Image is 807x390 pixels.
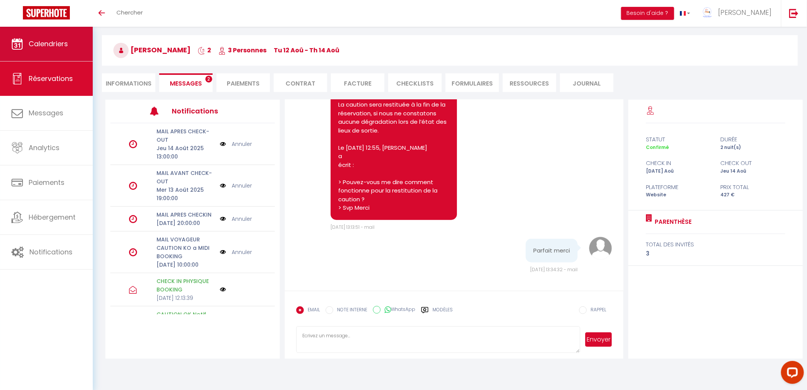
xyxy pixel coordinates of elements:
span: [DATE] 13:34:32 - mail [530,266,578,273]
img: avatar.png [589,237,612,260]
span: [DATE] 13:13:51 - mail [331,224,374,230]
img: NO IMAGE [220,286,226,293]
span: Notifications [29,247,73,257]
pre: Parfait merci [533,246,570,255]
li: Ressources [503,73,556,92]
p: MAIL APRES CHECKIN [157,210,215,219]
label: Modèles [433,306,453,320]
h3: Notifications [172,102,240,120]
span: Paiements [29,178,65,187]
li: CHECKLISTS [388,73,442,92]
div: statut [641,135,716,144]
p: Mer 13 Août 2025 19:00:00 [157,186,215,202]
div: check in [641,159,716,168]
span: 2 [198,46,211,55]
a: Annuler [232,215,252,223]
span: [PERSON_NAME] [718,8,771,17]
span: Confirmé [646,144,669,150]
label: EMAIL [304,306,320,315]
button: Envoyer [585,332,612,347]
img: logout [789,8,799,18]
div: check out [716,159,791,168]
a: Annuler [232,248,252,256]
img: NO IMAGE [220,215,226,223]
p: [DATE] 20:00:00 [157,219,215,227]
p: [DATE] 10:00:00 [157,261,215,269]
span: Chercher [116,8,143,16]
a: PARENTHÈSE [652,217,692,227]
li: Informations [102,73,155,92]
div: Jeu 14 Aoû [716,168,791,175]
span: Messages [29,108,63,118]
p: [DATE] 12:13:39 [157,294,215,302]
div: Plateforme [641,183,716,192]
div: 3 [646,249,785,258]
div: durée [716,135,791,144]
div: 2 nuit(s) [716,144,791,151]
p: MAIL APRES CHECK-OUT [157,127,215,144]
li: Journal [560,73,613,92]
img: Super Booking [23,6,70,19]
div: Website [641,191,716,199]
button: Besoin d'aide ? [621,7,674,20]
a: Annuler [232,140,252,148]
div: 427 € [716,191,791,199]
div: [DATE] Aoû [641,168,716,175]
img: NO IMAGE [220,181,226,190]
span: Tu 12 Aoû - Th 14 Aoû [274,46,339,55]
label: WhatsApp [381,306,415,314]
label: RAPPEL [587,306,606,315]
span: Analytics [29,143,60,152]
p: CHECK IN PHYSIQUE BOOKING [157,277,215,294]
span: Messages [170,79,202,88]
li: FORMULAIRES [445,73,499,92]
p: Jeu 14 Août 2025 13:00:00 [157,144,215,161]
p: CAUTION OK Notif MAIL [157,310,215,327]
span: [PERSON_NAME] [113,45,190,55]
label: NOTE INTERNE [333,306,367,315]
li: Facture [331,73,384,92]
span: Hébergement [29,212,76,222]
img: NO IMAGE [220,248,226,256]
p: MAIL VOYAGEUR CAUTION KO a MIDI BOOKING [157,235,215,261]
pre: Bonjour, La caution sera restituée à la fin de la réservation, si nous ne constatons aucune dégra... [338,83,449,212]
span: Réservations [29,74,73,83]
iframe: LiveChat chat widget [775,358,807,390]
a: Annuler [232,181,252,190]
img: ... [702,7,713,18]
img: NO IMAGE [220,140,226,148]
span: Calendriers [29,39,68,49]
div: total des invités [646,240,785,249]
span: 2 [205,76,212,83]
div: Prix total [716,183,791,192]
li: Contrat [274,73,327,92]
p: MAIL AVANT CHECK-OUT [157,169,215,186]
span: 3 Personnes [218,46,266,55]
div: a écrit : > Pouvez-vous me dire comment fonctionne pour la restitution de la caution ? > Svp Merci [338,152,449,212]
li: Paiements [216,73,270,92]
